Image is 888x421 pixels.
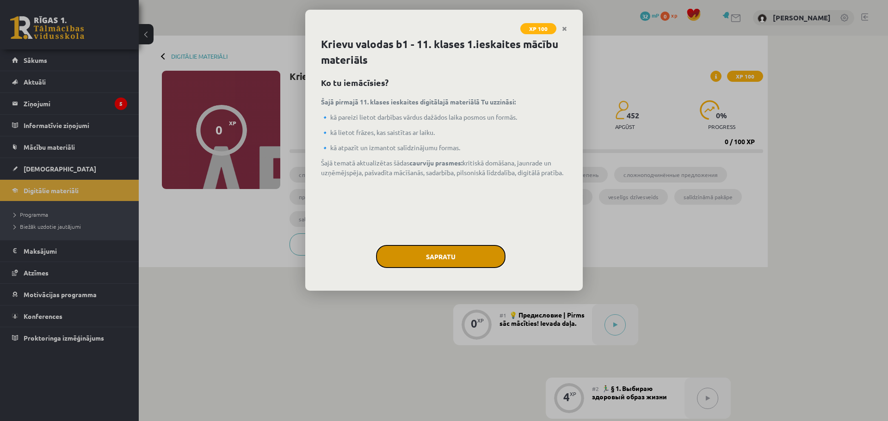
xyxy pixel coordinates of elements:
h1: Krievu valodas b1 - 11. klases 1.ieskaites mācību materiāls [321,37,567,68]
strong: caurviju prasmes: [409,159,462,167]
strong: Šajā pirmajā 11. klases ieskaites digitālajā materiālā Tu uzzināsi: [321,98,516,106]
a: Close [556,20,573,38]
button: Sapratu [376,245,506,268]
span: XP 100 [520,23,556,34]
p: 🔹 kā pareizi lietot darbības vārdus dažādos laika posmos un formās. [321,112,567,122]
h2: Ko tu iemācīsies? [321,76,567,89]
p: 🔹 kā atpazīt un izmantot salīdzinājumu formas. [321,143,567,153]
p: Šajā tematā aktualizētas šādas kritiskā domāšana, jaunrade un uzņēmējspēja, pašvadīta mācīšanās, ... [321,158,567,177]
p: 🔹 kā lietot frāzes, kas saistītas ar laiku. [321,128,567,137]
